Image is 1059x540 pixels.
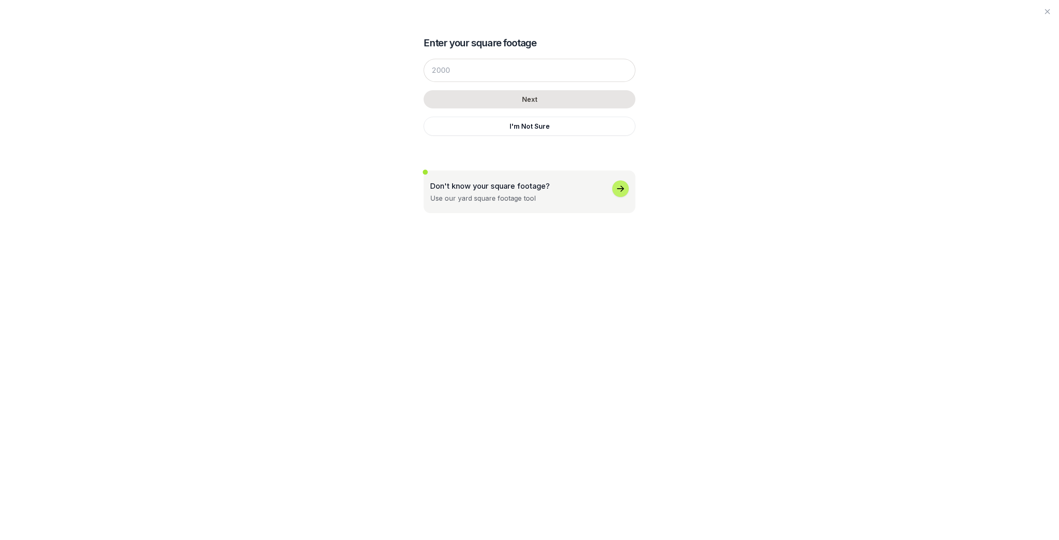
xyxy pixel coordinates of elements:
[424,117,635,136] button: I'm Not Sure
[424,170,635,213] button: Don't know your square footage?Use our yard square footage tool
[430,193,536,203] div: Use our yard square footage tool
[424,36,635,50] h2: Enter your square footage
[430,180,550,192] p: Don't know your square footage?
[424,59,635,82] input: 2000
[424,90,635,108] button: Next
